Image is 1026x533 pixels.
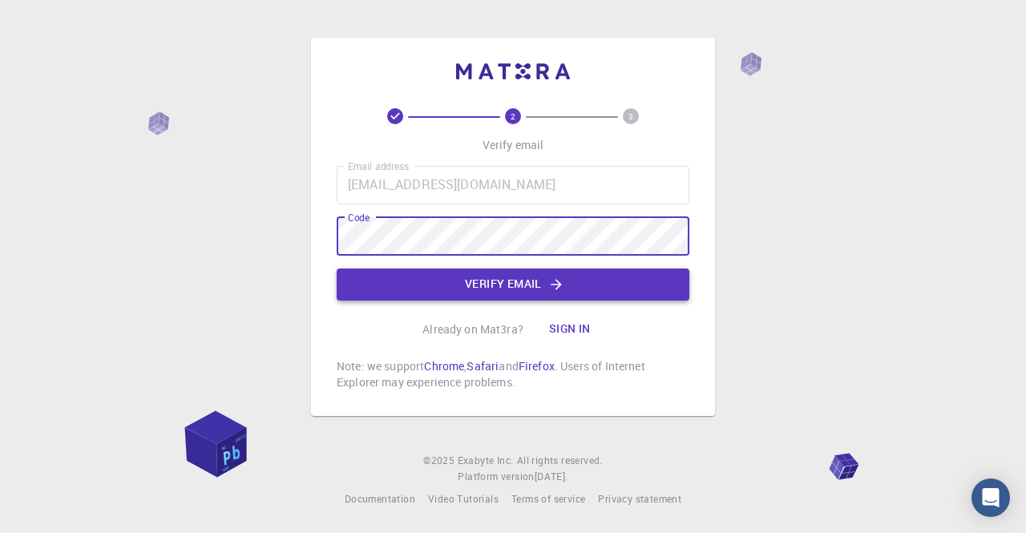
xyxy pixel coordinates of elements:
a: Documentation [345,491,415,507]
button: Sign in [536,313,604,345]
span: Terms of service [511,492,585,505]
div: Open Intercom Messenger [971,478,1010,517]
a: Safari [467,358,499,374]
text: 3 [628,111,633,122]
span: © 2025 [423,453,457,469]
p: Already on Mat3ra? [422,321,523,337]
span: All rights reserved. [517,453,603,469]
button: Verify email [337,269,689,301]
text: 2 [511,111,515,122]
label: Email address [348,159,409,173]
p: Note: we support , and . Users of Internet Explorer may experience problems. [337,358,689,390]
a: Privacy statement [598,491,681,507]
span: Video Tutorials [428,492,499,505]
label: Code [348,211,370,224]
a: Terms of service [511,491,585,507]
span: [DATE] . [535,470,568,483]
a: Firefox [519,358,555,374]
a: Video Tutorials [428,491,499,507]
a: [DATE]. [535,469,568,485]
span: Privacy statement [598,492,681,505]
a: Exabyte Inc. [458,453,514,469]
span: Documentation [345,492,415,505]
span: Exabyte Inc. [458,454,514,466]
span: Platform version [458,469,534,485]
a: Chrome [424,358,464,374]
p: Verify email [483,137,544,153]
